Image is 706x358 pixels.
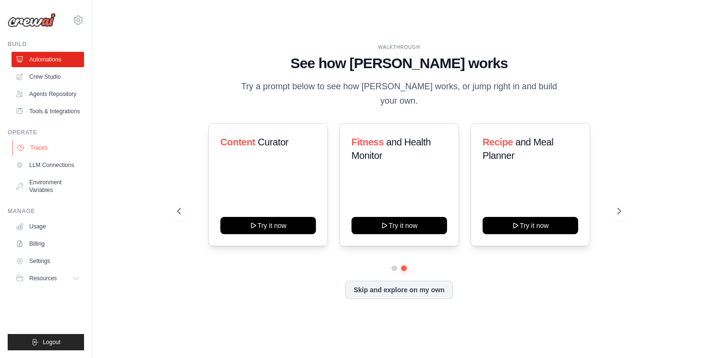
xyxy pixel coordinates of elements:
[351,217,447,234] button: Try it now
[12,104,84,119] a: Tools & Integrations
[12,52,84,67] a: Automations
[12,86,84,102] a: Agents Repository
[8,334,84,350] button: Logout
[8,129,84,136] div: Operate
[12,219,84,234] a: Usage
[483,137,553,161] span: and Meal Planner
[351,137,430,161] span: and Health Monitor
[12,271,84,286] button: Resources
[43,338,61,346] span: Logout
[220,217,316,234] button: Try it now
[238,80,560,108] p: Try a prompt below to see how [PERSON_NAME] works, or jump right in and build your own.
[12,175,84,198] a: Environment Variables
[12,253,84,269] a: Settings
[8,207,84,215] div: Manage
[177,55,621,72] h1: See how [PERSON_NAME] works
[220,137,255,147] span: Content
[483,137,513,147] span: Recipe
[257,137,288,147] span: Curator
[351,137,383,147] span: Fitness
[12,236,84,251] a: Billing
[12,69,84,84] a: Crew Studio
[8,40,84,48] div: Build
[345,281,452,299] button: Skip and explore on my own
[8,13,56,27] img: Logo
[177,44,621,51] div: WALKTHROUGH
[483,217,578,234] button: Try it now
[29,274,57,282] span: Resources
[12,157,84,173] a: LLM Connections
[12,140,85,155] a: Traces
